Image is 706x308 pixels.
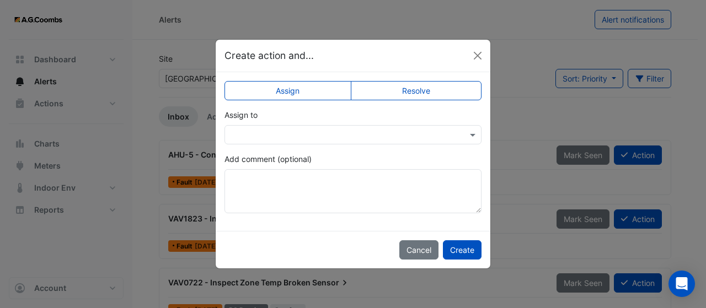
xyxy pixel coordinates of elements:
label: Assign [224,81,351,100]
button: Close [469,47,486,64]
label: Add comment (optional) [224,153,312,165]
button: Cancel [399,240,438,260]
button: Create [443,240,482,260]
label: Resolve [351,81,482,100]
h5: Create action and... [224,48,314,63]
label: Assign to [224,109,258,121]
div: Open Intercom Messenger [668,271,695,297]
